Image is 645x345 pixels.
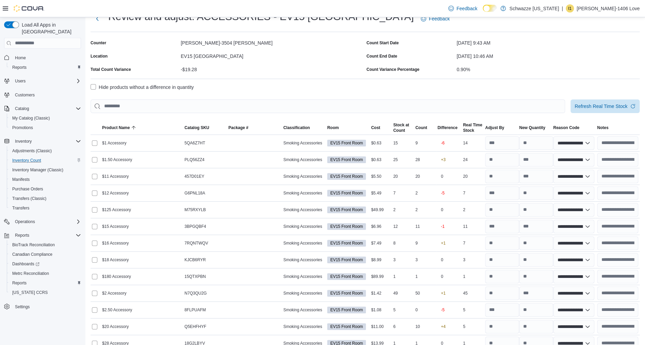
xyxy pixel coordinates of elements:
span: $1.50 Accessory [102,157,132,162]
button: Transfers (Classic) [7,194,84,203]
span: $11 Accessory [102,174,129,179]
p: +1 [441,291,446,296]
span: Feedback [429,15,450,22]
div: 2 [414,189,436,197]
span: EV15 Front Room [330,207,363,213]
span: Catalog SKU [184,125,209,130]
div: 2 [462,206,484,214]
a: Transfers [10,204,32,212]
p: -6 [441,140,445,146]
button: Count [414,124,436,132]
div: 15 [392,139,414,147]
div: Smoking Accessories [282,156,326,164]
span: Customers [12,91,81,99]
img: Cova [14,5,44,12]
span: Users [15,78,26,84]
span: EV15 Front Room [327,223,366,230]
button: Manifests [7,175,84,184]
button: Reports [12,231,32,239]
button: Product Name [101,124,183,132]
div: 3 [414,256,436,264]
button: Inventory [12,137,34,145]
button: Catalog [12,105,32,113]
div: 1 [462,272,484,281]
a: BioTrack Reconciliation [10,241,58,249]
a: Inventory Manager (Classic) [10,166,66,174]
span: EV15 Front Room [327,290,366,297]
div: Smoking Accessories [282,206,326,214]
span: EV15 Front Room [327,206,366,213]
div: $49.99 [370,206,392,214]
span: Settings [15,304,30,310]
span: M75RXYLB [184,207,206,213]
div: Smoking Accessories [282,239,326,247]
button: Purchase Orders [7,184,84,194]
div: $1.42 [370,289,392,297]
span: $15 Accessory [102,224,129,229]
span: EV15 Front Room [330,140,363,146]
div: EV15 [GEOGRAPHIC_DATA] [181,51,364,59]
span: $1 Accessory [102,140,126,146]
div: Isaac-1406 Love [566,4,574,13]
span: Q5EHFHYF [184,324,206,329]
button: Adjustments (Classic) [7,146,84,156]
p: +4 [441,324,446,329]
span: EV15 Front Room [330,223,363,230]
div: 28 [414,156,436,164]
div: 5 [392,306,414,314]
span: EV15 Front Room [330,307,363,313]
div: Smoking Accessories [282,222,326,231]
span: Room [327,125,339,130]
div: 1 [414,272,436,281]
div: Count [393,128,409,133]
button: BioTrack Reconciliation [7,240,84,250]
span: Stock at Count [393,122,409,133]
div: Difference [437,125,457,130]
span: Transfers (Classic) [12,196,46,201]
a: Dashboards [10,260,42,268]
span: EV15 Front Room [330,273,363,280]
button: Promotions [7,123,84,132]
a: Settings [12,303,32,311]
button: Classification [282,124,326,132]
div: Total Count Variance [91,67,131,72]
div: 20 [462,172,484,181]
button: Next [91,12,104,26]
span: Metrc Reconciliation [12,271,49,276]
p: 0 [441,274,443,279]
div: Smoking Accessories [282,256,326,264]
div: 50 [414,289,436,297]
button: Difference [436,124,462,132]
div: 11 [414,222,436,231]
p: -5 [441,307,445,313]
span: Canadian Compliance [10,250,81,258]
span: N7Q3QU2G [184,291,207,296]
div: 1 [392,272,414,281]
span: EV15 Front Room [327,240,366,247]
div: $5.50 [370,172,392,181]
span: Operations [15,219,35,224]
span: Adjustments (Classic) [12,148,52,154]
span: Promotions [12,125,33,130]
span: Manifests [12,177,30,182]
span: Customers [15,92,35,98]
span: Reason Code [553,125,579,130]
input: This is a search bar. After typing your query, hit enter to filter the results lower in the page. [91,99,565,113]
a: Feedback [418,12,452,26]
span: Inventory Count [10,156,81,164]
div: 0.90% [456,64,640,72]
button: Customers [1,90,84,100]
div: 25 [392,156,414,164]
div: [DATE] 10:46 AM [456,51,640,59]
div: Real Time [463,122,482,128]
div: 8 [392,239,414,247]
span: 8FLPUAFM [184,307,206,313]
a: Reports [10,279,29,287]
span: Reports [12,65,27,70]
span: $20 Accessory [102,324,129,329]
label: Count Start Date [367,40,399,46]
button: Cost [370,124,392,132]
p: 0 [441,174,443,179]
span: Reports [10,279,81,287]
